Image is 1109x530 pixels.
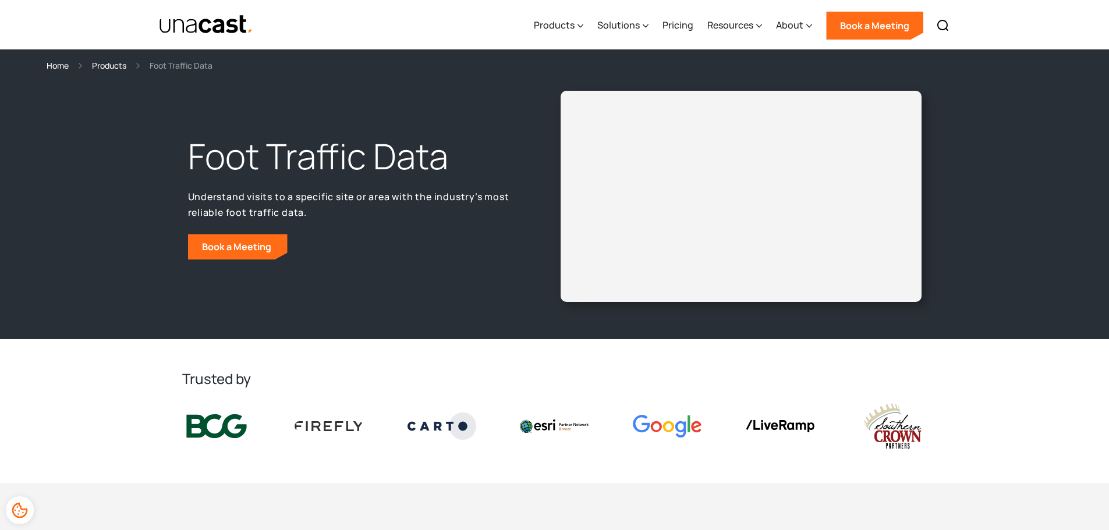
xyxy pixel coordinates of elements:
[188,189,518,220] p: Understand visits to a specific site or area with the industry’s most reliable foot traffic data.
[188,133,518,180] h1: Foot Traffic Data
[159,15,254,35] a: home
[159,15,254,35] img: Unacast text logo
[295,421,363,431] img: Firefly Advertising logo
[570,100,912,293] iframe: Unacast - European Vaccines v2
[182,412,251,441] img: BCG logo
[936,19,950,33] img: Search icon
[6,496,34,524] div: Cookie Preferences
[707,2,762,49] div: Resources
[776,18,803,32] div: About
[662,2,693,49] a: Pricing
[182,369,927,388] h2: Trusted by
[826,12,923,40] a: Book a Meeting
[47,59,69,72] a: Home
[534,18,575,32] div: Products
[746,420,814,432] img: liveramp logo
[633,415,701,437] img: Google logo
[150,59,212,72] div: Foot Traffic Data
[707,18,753,32] div: Resources
[188,234,288,259] a: Book a Meeting
[597,2,649,49] div: Solutions
[858,402,927,450] img: southern crown logo
[597,18,640,32] div: Solutions
[92,59,126,72] a: Products
[776,2,812,49] div: About
[520,419,589,432] img: Esri logo
[534,2,583,49] div: Products
[408,412,476,439] img: Carto logo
